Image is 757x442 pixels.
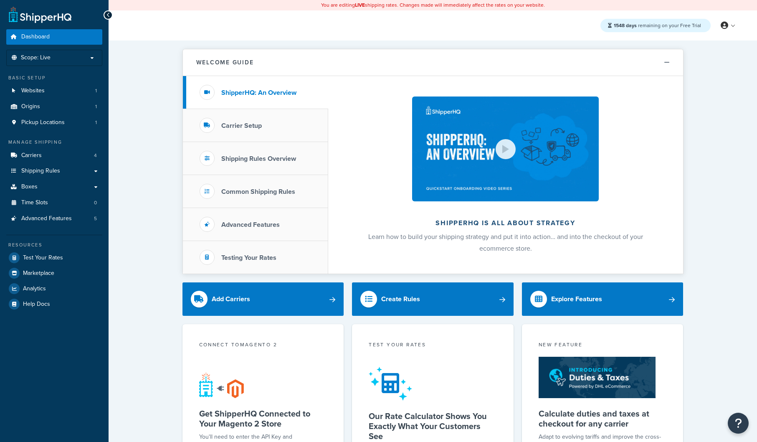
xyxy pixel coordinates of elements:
span: Dashboard [21,33,50,41]
li: Pickup Locations [6,115,102,130]
h2: ShipperHQ is all about strategy [350,219,661,227]
strong: 1548 days [614,22,637,29]
span: Pickup Locations [21,119,65,126]
img: ShipperHQ is all about strategy [412,97,598,201]
div: Connect to Magento 2 [199,341,327,351]
span: Scope: Live [21,54,51,61]
a: Marketplace [6,266,102,281]
a: Websites1 [6,83,102,99]
span: Carriers [21,152,42,159]
li: Carriers [6,148,102,163]
a: Test Your Rates [6,250,102,265]
span: Marketplace [23,270,54,277]
a: Origins1 [6,99,102,114]
div: Explore Features [551,293,602,305]
button: Welcome Guide [183,49,683,76]
a: Analytics [6,281,102,296]
h3: Common Shipping Rules [221,188,295,196]
h3: Testing Your Rates [221,254,276,262]
span: Analytics [23,285,46,292]
b: LIVE [355,1,365,9]
h3: Shipping Rules Overview [221,155,296,163]
span: Boxes [21,183,38,191]
div: Test your rates [369,341,497,351]
div: Manage Shipping [6,139,102,146]
a: Create Rules [352,282,514,316]
div: Add Carriers [212,293,250,305]
span: Help Docs [23,301,50,308]
h5: Calculate duties and taxes at checkout for any carrier [539,409,667,429]
h3: Advanced Features [221,221,280,229]
a: Carriers4 [6,148,102,163]
span: Time Slots [21,199,48,206]
div: Basic Setup [6,74,102,81]
span: Origins [21,103,40,110]
span: 4 [94,152,97,159]
span: 0 [94,199,97,206]
span: 1 [95,103,97,110]
img: connect-shq-magento-24cdf84b.svg [199,372,244,398]
span: 1 [95,119,97,126]
span: Test Your Rates [23,254,63,262]
h3: ShipperHQ: An Overview [221,89,296,97]
span: Advanced Features [21,215,72,222]
div: Resources [6,241,102,249]
span: Learn how to build your shipping strategy and put it into action… and into the checkout of your e... [368,232,643,253]
div: Create Rules [381,293,420,305]
a: Help Docs [6,297,102,312]
a: Dashboard [6,29,102,45]
span: Shipping Rules [21,168,60,175]
a: Shipping Rules [6,163,102,179]
span: 1 [95,87,97,94]
a: Boxes [6,179,102,195]
button: Open Resource Center [728,413,749,434]
li: Advanced Features [6,211,102,226]
h5: Our Rate Calculator Shows You Exactly What Your Customers See [369,411,497,441]
li: Time Slots [6,195,102,211]
h5: Get ShipperHQ Connected to Your Magento 2 Store [199,409,327,429]
li: Websites [6,83,102,99]
div: New Feature [539,341,667,351]
span: remaining on your Free Trial [614,22,701,29]
span: Websites [21,87,45,94]
a: Pickup Locations1 [6,115,102,130]
a: Time Slots0 [6,195,102,211]
h3: Carrier Setup [221,122,262,130]
a: Explore Features [522,282,684,316]
li: Origins [6,99,102,114]
h2: Welcome Guide [196,59,254,66]
a: Advanced Features5 [6,211,102,226]
span: 5 [94,215,97,222]
a: Add Carriers [182,282,344,316]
